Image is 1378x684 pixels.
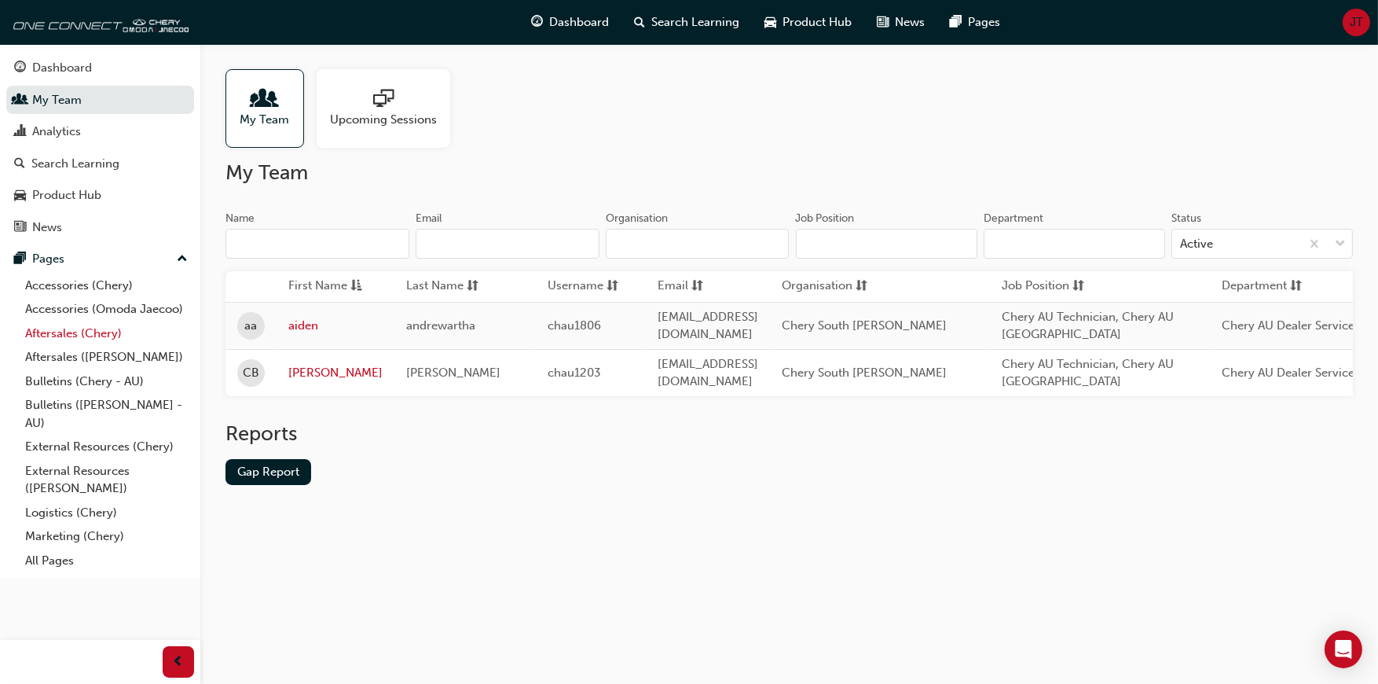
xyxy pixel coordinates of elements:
a: External Resources ([PERSON_NAME]) [19,459,194,501]
button: Pages [6,245,194,274]
a: All Pages [19,549,194,573]
div: Pages [32,250,64,268]
h2: My Team [225,160,1353,186]
button: Emailsorting-icon [658,277,744,296]
span: Chery South [PERSON_NAME] [782,318,947,333]
span: JT [1350,13,1363,31]
a: Bulletins ([PERSON_NAME] - AU) [19,393,194,435]
span: guage-icon [14,61,26,75]
span: Upcoming Sessions [330,111,437,129]
div: Active [1180,235,1213,253]
a: Bulletins (Chery - AU) [19,370,194,394]
div: Product Hub [32,186,101,204]
div: Organisation [606,211,668,226]
span: sorting-icon [607,277,618,296]
span: people-icon [14,94,26,108]
button: DashboardMy TeamAnalyticsSearch LearningProduct HubNews [6,50,194,245]
a: car-iconProduct Hub [752,6,864,39]
a: Accessories (Chery) [19,274,194,298]
a: news-iconNews [864,6,937,39]
span: Chery AU Dealer Service [1222,366,1354,380]
span: [PERSON_NAME] [406,366,500,380]
span: Chery AU Technician, Chery AU [GEOGRAPHIC_DATA] [1002,357,1174,389]
span: My Team [240,111,290,129]
span: News [895,13,925,31]
a: Gap Report [225,459,311,485]
span: Chery AU Dealer Service [1222,318,1354,333]
a: aiden [288,317,383,335]
span: pages-icon [14,252,26,267]
a: Aftersales ([PERSON_NAME]) [19,345,194,370]
div: Email [416,211,442,226]
span: news-icon [14,221,26,235]
button: Departmentsorting-icon [1222,277,1308,296]
a: Analytics [6,117,194,146]
a: Upcoming Sessions [317,69,463,148]
div: Search Learning [31,155,119,173]
span: Dashboard [549,13,609,31]
a: My Team [225,69,317,148]
input: Name [225,229,409,259]
button: First Nameasc-icon [288,277,375,296]
div: Name [225,211,255,226]
span: down-icon [1335,234,1346,255]
a: My Team [6,86,194,115]
a: Marketing (Chery) [19,524,194,549]
span: search-icon [634,13,645,32]
span: sorting-icon [691,277,703,296]
span: chau1806 [548,318,601,333]
span: guage-icon [531,13,543,32]
span: sorting-icon [1290,277,1302,296]
span: andrewartha [406,318,475,333]
div: Status [1171,211,1201,226]
span: First Name [288,277,347,296]
span: Chery AU Technician, Chery AU [GEOGRAPHIC_DATA] [1002,310,1174,342]
span: Search Learning [651,13,739,31]
input: Job Position [796,229,977,259]
a: [PERSON_NAME] [288,364,383,382]
span: CB [243,364,259,382]
a: News [6,213,194,242]
span: Job Position [1002,277,1069,296]
a: Dashboard [6,53,194,83]
span: prev-icon [173,653,185,672]
a: Product Hub [6,181,194,210]
a: guage-iconDashboard [519,6,621,39]
a: External Resources (Chery) [19,435,194,459]
div: Open Intercom Messenger [1325,631,1362,668]
span: asc-icon [350,277,362,296]
span: car-icon [764,13,776,32]
span: [EMAIL_ADDRESS][DOMAIN_NAME] [658,357,758,389]
button: JT [1343,9,1370,36]
span: Department [1222,277,1287,296]
div: Analytics [32,123,81,141]
div: Dashboard [32,59,92,77]
span: Username [548,277,603,296]
button: Last Namesorting-icon [406,277,493,296]
span: aa [245,317,258,335]
a: Search Learning [6,149,194,178]
span: Email [658,277,688,296]
span: up-icon [177,249,188,270]
a: pages-iconPages [937,6,1013,39]
input: Department [984,229,1165,259]
span: people-icon [255,89,275,111]
a: Aftersales (Chery) [19,322,194,346]
span: sorting-icon [856,277,867,296]
span: sorting-icon [1072,277,1084,296]
span: Product Hub [782,13,852,31]
span: car-icon [14,189,26,203]
span: search-icon [14,157,25,171]
span: [EMAIL_ADDRESS][DOMAIN_NAME] [658,310,758,342]
a: Accessories (Omoda Jaecoo) [19,297,194,322]
div: Job Position [796,211,855,226]
a: Logistics (Chery) [19,501,194,525]
span: chau1203 [548,366,601,380]
button: Job Positionsorting-icon [1002,277,1088,296]
span: sessionType_ONLINE_URL-icon [373,89,394,111]
span: Last Name [406,277,464,296]
button: Usernamesorting-icon [548,277,634,296]
span: sorting-icon [467,277,478,296]
div: Department [984,211,1043,226]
